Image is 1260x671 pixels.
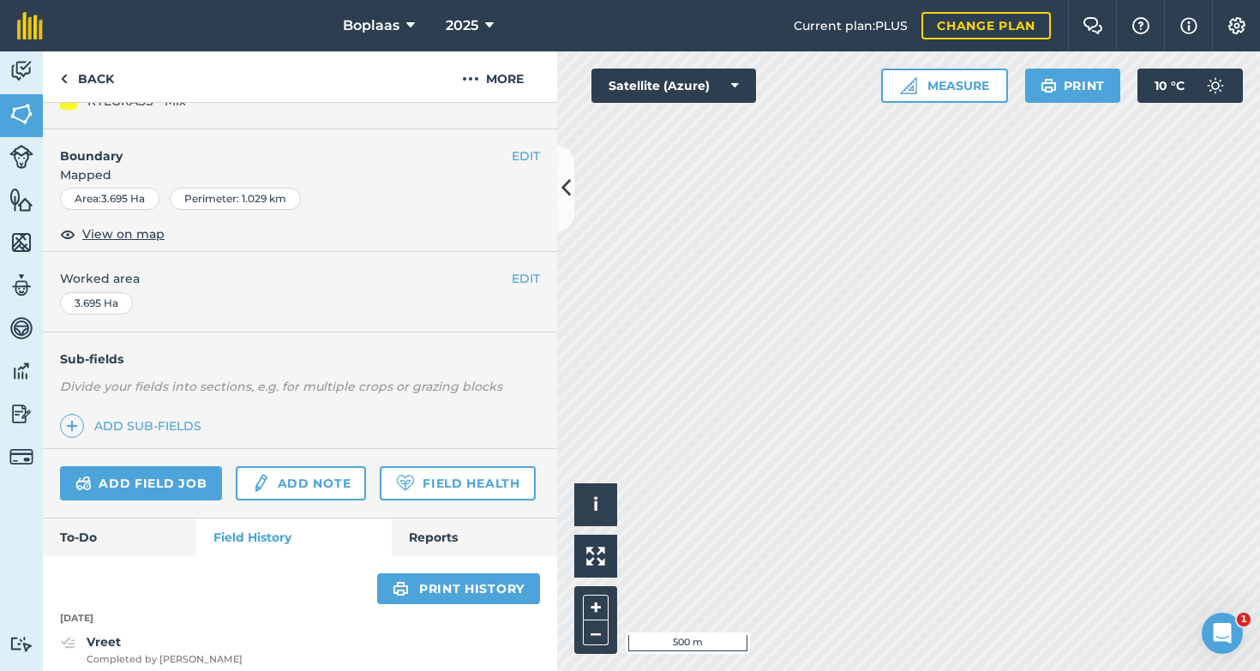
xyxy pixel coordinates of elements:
em: Divide your fields into sections, e.g. for multiple crops or grazing blocks [60,379,502,394]
img: svg+xml;base64,PD94bWwgdmVyc2lvbj0iMS4wIiBlbmNvZGluZz0idXRmLTgiPz4KPCEtLSBHZW5lcmF0b3I6IEFkb2JlIE... [9,636,33,652]
span: Mapped [43,165,557,184]
img: svg+xml;base64,PD94bWwgdmVyc2lvbj0iMS4wIiBlbmNvZGluZz0idXRmLTgiPz4KPCEtLSBHZW5lcmF0b3I6IEFkb2JlIE... [251,473,270,494]
img: svg+xml;base64,PD94bWwgdmVyc2lvbj0iMS4wIiBlbmNvZGluZz0idXRmLTgiPz4KPCEtLSBHZW5lcmF0b3I6IEFkb2JlIE... [60,632,76,653]
div: Perimeter : 1.029 km [170,188,301,210]
span: i [593,494,598,515]
a: Add note [236,466,366,500]
img: svg+xml;base64,PHN2ZyB4bWxucz0iaHR0cDovL3d3dy53My5vcmcvMjAwMC9zdmciIHdpZHRoPSI1NiIgaGVpZ2h0PSI2MC... [9,101,33,127]
img: svg+xml;base64,PHN2ZyB4bWxucz0iaHR0cDovL3d3dy53My5vcmcvMjAwMC9zdmciIHdpZHRoPSIxNCIgaGVpZ2h0PSIyNC... [66,416,78,436]
h4: Sub-fields [43,350,557,368]
span: Boplaas [343,15,399,36]
p: [DATE] [43,611,557,626]
a: Reports [392,518,557,556]
button: EDIT [512,147,540,165]
span: Completed by [PERSON_NAME] [87,652,243,668]
button: + [583,595,609,620]
a: Field Health [380,466,535,500]
img: svg+xml;base64,PD94bWwgdmVyc2lvbj0iMS4wIiBlbmNvZGluZz0idXRmLTgiPz4KPCEtLSBHZW5lcmF0b3I6IEFkb2JlIE... [1198,69,1233,103]
img: svg+xml;base64,PD94bWwgdmVyc2lvbj0iMS4wIiBlbmNvZGluZz0idXRmLTgiPz4KPCEtLSBHZW5lcmF0b3I6IEFkb2JlIE... [9,445,33,469]
img: fieldmargin Logo [17,12,43,39]
img: svg+xml;base64,PHN2ZyB4bWxucz0iaHR0cDovL3d3dy53My5vcmcvMjAwMC9zdmciIHdpZHRoPSI1NiIgaGVpZ2h0PSI2MC... [9,187,33,213]
img: svg+xml;base64,PD94bWwgdmVyc2lvbj0iMS4wIiBlbmNvZGluZz0idXRmLTgiPz4KPCEtLSBHZW5lcmF0b3I6IEFkb2JlIE... [75,473,92,494]
button: 10 °C [1137,69,1243,103]
img: svg+xml;base64,PHN2ZyB4bWxucz0iaHR0cDovL3d3dy53My5vcmcvMjAwMC9zdmciIHdpZHRoPSIxOSIgaGVpZ2h0PSIyNC... [393,578,409,599]
span: 10 ° C [1155,69,1185,103]
button: Measure [881,69,1008,103]
div: 3.695 Ha [60,292,133,315]
span: View on map [82,225,165,243]
img: Two speech bubbles overlapping with the left bubble in the forefront [1083,17,1103,34]
button: Print [1025,69,1121,103]
img: A question mark icon [1131,17,1151,34]
a: VreetCompleted by [PERSON_NAME] [60,632,243,667]
a: To-Do [43,518,196,556]
a: Field History [196,518,391,556]
img: svg+xml;base64,PHN2ZyB4bWxucz0iaHR0cDovL3d3dy53My5vcmcvMjAwMC9zdmciIHdpZHRoPSI5IiBoZWlnaHQ9IjI0Ii... [60,69,68,89]
button: EDIT [512,269,540,288]
img: svg+xml;base64,PD94bWwgdmVyc2lvbj0iMS4wIiBlbmNvZGluZz0idXRmLTgiPz4KPCEtLSBHZW5lcmF0b3I6IEFkb2JlIE... [9,401,33,427]
a: Back [43,51,131,102]
a: Print history [377,573,540,604]
img: A cog icon [1227,17,1247,34]
img: svg+xml;base64,PD94bWwgdmVyc2lvbj0iMS4wIiBlbmNvZGluZz0idXRmLTgiPz4KPCEtLSBHZW5lcmF0b3I6IEFkb2JlIE... [9,58,33,84]
span: 2025 [446,15,478,36]
strong: Vreet [87,634,121,650]
button: i [574,483,617,526]
button: View on map [60,224,165,244]
img: Four arrows, one pointing top left, one top right, one bottom right and the last bottom left [586,547,605,566]
img: svg+xml;base64,PD94bWwgdmVyc2lvbj0iMS4wIiBlbmNvZGluZz0idXRmLTgiPz4KPCEtLSBHZW5lcmF0b3I6IEFkb2JlIE... [9,315,33,341]
button: – [583,620,609,645]
span: 1 [1237,613,1251,626]
img: svg+xml;base64,PD94bWwgdmVyc2lvbj0iMS4wIiBlbmNvZGluZz0idXRmLTgiPz4KPCEtLSBHZW5lcmF0b3I6IEFkb2JlIE... [9,145,33,169]
img: Ruler icon [900,77,917,94]
span: Current plan : PLUS [794,16,908,35]
a: Add field job [60,466,222,500]
div: Area : 3.695 Ha [60,188,159,210]
h4: Boundary [43,129,512,165]
button: More [429,51,557,102]
img: svg+xml;base64,PHN2ZyB4bWxucz0iaHR0cDovL3d3dy53My5vcmcvMjAwMC9zdmciIHdpZHRoPSIyMCIgaGVpZ2h0PSIyNC... [462,69,479,89]
img: svg+xml;base64,PD94bWwgdmVyc2lvbj0iMS4wIiBlbmNvZGluZz0idXRmLTgiPz4KPCEtLSBHZW5lcmF0b3I6IEFkb2JlIE... [9,273,33,298]
button: Satellite (Azure) [591,69,756,103]
img: svg+xml;base64,PHN2ZyB4bWxucz0iaHR0cDovL3d3dy53My5vcmcvMjAwMC9zdmciIHdpZHRoPSIxNyIgaGVpZ2h0PSIxNy... [1180,15,1197,36]
a: Change plan [921,12,1051,39]
span: Worked area [60,269,540,288]
img: svg+xml;base64,PD94bWwgdmVyc2lvbj0iMS4wIiBlbmNvZGluZz0idXRmLTgiPz4KPCEtLSBHZW5lcmF0b3I6IEFkb2JlIE... [9,358,33,384]
img: svg+xml;base64,PHN2ZyB4bWxucz0iaHR0cDovL3d3dy53My5vcmcvMjAwMC9zdmciIHdpZHRoPSI1NiIgaGVpZ2h0PSI2MC... [9,230,33,255]
img: svg+xml;base64,PHN2ZyB4bWxucz0iaHR0cDovL3d3dy53My5vcmcvMjAwMC9zdmciIHdpZHRoPSIxOSIgaGVpZ2h0PSIyNC... [1041,75,1057,96]
iframe: Intercom live chat [1202,613,1243,654]
img: svg+xml;base64,PHN2ZyB4bWxucz0iaHR0cDovL3d3dy53My5vcmcvMjAwMC9zdmciIHdpZHRoPSIxOCIgaGVpZ2h0PSIyNC... [60,224,75,244]
a: Add sub-fields [60,414,208,438]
